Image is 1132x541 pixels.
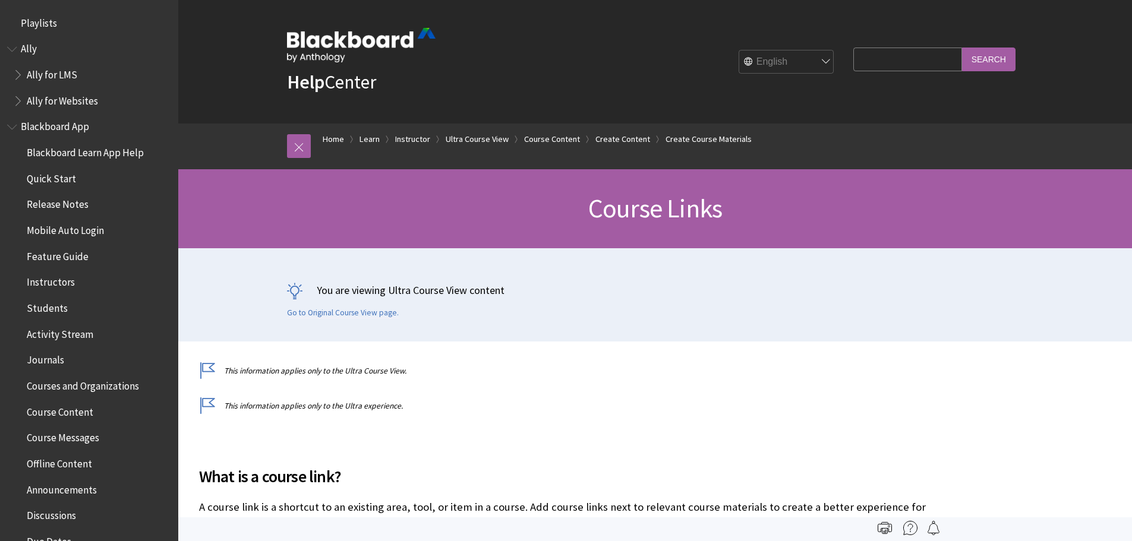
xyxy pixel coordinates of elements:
[27,273,75,289] span: Instructors
[199,464,936,489] span: What is a course link?
[27,298,68,314] span: Students
[27,505,76,521] span: Discussions
[27,195,89,211] span: Release Notes
[903,521,917,535] img: More help
[395,132,430,147] a: Instructor
[739,50,834,74] select: Site Language Selector
[588,192,722,224] span: Course Links
[27,402,93,418] span: Course Content
[323,132,344,147] a: Home
[7,13,171,33] nav: Book outline for Playlists
[21,39,37,55] span: Ally
[21,117,89,133] span: Blackboard App
[595,132,650,147] a: Create Content
[287,70,376,94] a: HelpCenter
[199,400,936,412] p: This information applies only to the Ultra experience.
[446,132,509,147] a: Ultra Course View
[27,169,76,185] span: Quick Start
[27,220,104,236] span: Mobile Auto Login
[287,308,399,318] a: Go to Original Course View page.
[27,350,64,366] span: Journals
[21,13,57,29] span: Playlists
[27,454,92,470] span: Offline Content
[926,521,941,535] img: Follow this page
[27,143,144,159] span: Blackboard Learn App Help
[27,376,139,392] span: Courses and Organizations
[287,283,1024,298] p: You are viewing Ultra Course View content
[27,480,97,496] span: Announcements
[27,324,93,340] span: Activity Stream
[666,132,752,147] a: Create Course Materials
[27,91,98,107] span: Ally for Websites
[7,39,171,111] nav: Book outline for Anthology Ally Help
[287,70,324,94] strong: Help
[27,65,77,81] span: Ally for LMS
[360,132,380,147] a: Learn
[27,246,89,262] span: Feature Guide
[199,365,936,377] p: This information applies only to the Ultra Course View.
[287,28,436,62] img: Blackboard by Anthology
[27,428,99,444] span: Course Messages
[878,521,892,535] img: Print
[524,132,580,147] a: Course Content
[962,48,1016,71] input: Search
